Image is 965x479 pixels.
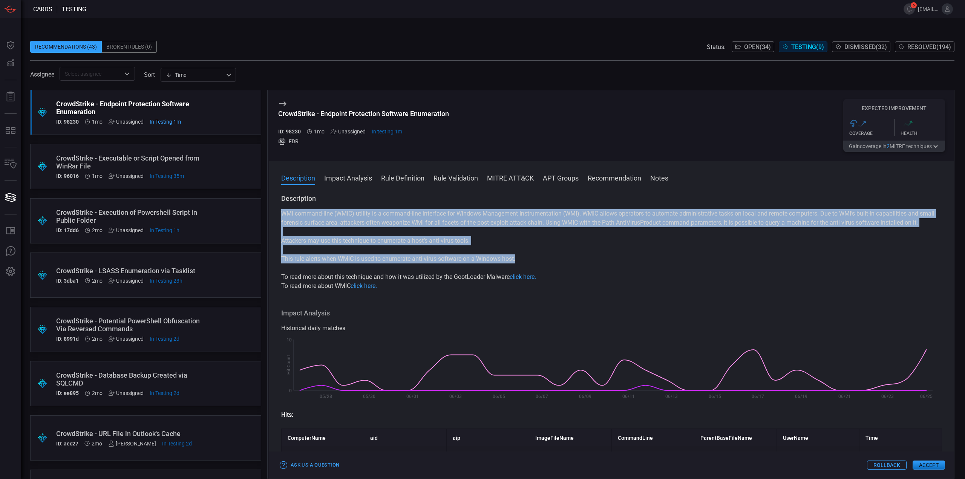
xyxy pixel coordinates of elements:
p: To read more about this technique and how it was utilized by the GootLoader Malware [281,272,942,282]
div: Time [166,71,224,79]
text: 06/11 [622,394,635,399]
span: Aug 14, 2025 11:34 AM [372,129,402,135]
span: Jul 05, 2025 11:47 PM [92,173,103,179]
input: Select assignee [62,69,120,78]
div: Unassigned [109,227,144,233]
button: Dismissed(32) [832,41,890,52]
div: Unassigned [109,119,144,125]
p: WMI command-line (WMIC) utility is a command-line interface for Windows Management Instrumentatio... [281,209,942,227]
text: 06/25 [920,394,933,399]
div: CrowdStrike - URL File in Outlook's Cache [56,430,207,438]
text: 06/19 [795,394,807,399]
text: Hit Count [286,355,291,375]
span: Jun 15, 2025 1:38 AM [92,441,102,447]
div: Health [901,131,945,136]
h5: ID: 3dba1 [56,278,79,284]
div: CrowdStrike - Endpoint Protection Software Enumeration [278,110,449,118]
button: Cards [2,188,20,207]
button: MITRE ATT&CK [487,173,534,182]
button: Recommendation [588,173,641,182]
div: Unassigned [109,336,144,342]
span: Jun 15, 2025 1:38 AM [92,390,103,396]
span: [EMAIL_ADDRESS][DOMAIN_NAME] [918,6,939,12]
text: 06/17 [752,394,764,399]
button: Accept [913,461,945,470]
span: 2 [887,143,890,149]
button: Gaincoverage in2MITRE techniques [843,141,945,152]
button: Detections [2,54,20,72]
span: Aug 14, 2025 10:26 AM [150,227,179,233]
div: [PERSON_NAME] [108,441,156,447]
strong: UserName [783,435,808,441]
strong: ComputerName [288,435,326,441]
span: Aug 12, 2025 10:20 AM [162,441,192,447]
button: Ask Us a Question [278,459,341,471]
span: Jun 28, 2025 11:17 PM [92,278,103,284]
text: 06/21 [838,394,851,399]
button: Ask Us A Question [2,242,20,260]
span: Aug 14, 2025 11:34 AM [150,119,181,125]
h5: ID: 98230 [278,129,301,135]
span: Status: [707,43,726,51]
text: 06/23 [881,394,894,399]
h5: ID: 8991d [56,336,79,342]
strong: ImageFileName [535,435,574,441]
h5: Expected Improvement [843,105,945,111]
button: MITRE - Detection Posture [2,121,20,139]
text: 06/01 [406,394,419,399]
text: 06/15 [709,394,721,399]
h5: ID: 96016 [56,173,79,179]
div: Broken Rules (0) [102,41,157,53]
span: Jun 28, 2025 11:17 PM [92,227,103,233]
button: Rule Validation [433,173,478,182]
h5: ID: aec27 [56,441,78,447]
div: Coverage [849,131,894,136]
span: Cards [33,6,52,13]
div: CrowdStrike - LSASS Enumeration via Tasklist [56,267,207,275]
h3: Impact Analysis [281,309,942,318]
text: 10 [286,337,292,343]
div: Recommendations (43) [30,41,102,53]
button: Preferences [2,263,20,281]
h5: ID: ee895 [56,390,79,396]
text: 06/07 [536,394,548,399]
div: Unassigned [109,278,144,284]
strong: Hits: [281,411,293,418]
div: CrowdStrike - Endpoint Protection Software Enumeration [56,100,207,116]
strong: CommandLine [618,435,653,441]
div: FDR [278,138,449,145]
span: testing [62,6,86,13]
span: 6 [911,2,917,8]
span: Jun 28, 2025 11:17 PM [92,336,103,342]
span: Dismissed ( 32 ) [844,43,887,51]
div: Historical daily matches [281,324,942,333]
div: CrowdStrike - Potential PowerShell Obfuscation Via Reversed Commands [56,317,207,333]
button: Notes [650,173,668,182]
span: Aug 12, 2025 12:51 PM [150,336,179,342]
p: This rule alerts when WMIC is used to enumerate anti-virus software on a Windows host. [281,254,942,263]
strong: aip [453,435,460,441]
button: Impact Analysis [324,173,372,182]
strong: ParentBaseFileName [700,435,752,441]
button: Reports [2,88,20,106]
label: sort [144,71,155,78]
text: 05/28 [320,394,332,399]
button: Inventory [2,155,20,173]
button: APT Groups [543,173,579,182]
h3: Description [281,194,942,203]
button: Testing(9) [779,41,827,52]
button: Resolved(194) [895,41,954,52]
span: Jul 05, 2025 11:47 PM [92,119,103,125]
h5: ID: 17dd6 [56,227,79,233]
strong: Time [865,435,878,441]
span: Jul 05, 2025 11:47 PM [314,129,325,135]
span: Resolved ( 194 ) [907,43,951,51]
button: Dashboard [2,36,20,54]
div: Unassigned [109,390,144,396]
strong: aid [370,435,378,441]
button: 6 [904,3,915,15]
span: Testing ( 9 ) [791,43,824,51]
h5: ID: 98230 [56,119,79,125]
a: click here. [351,282,377,289]
div: CrowdStrike - Execution of Powershell Script in Public Folder [56,208,207,224]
